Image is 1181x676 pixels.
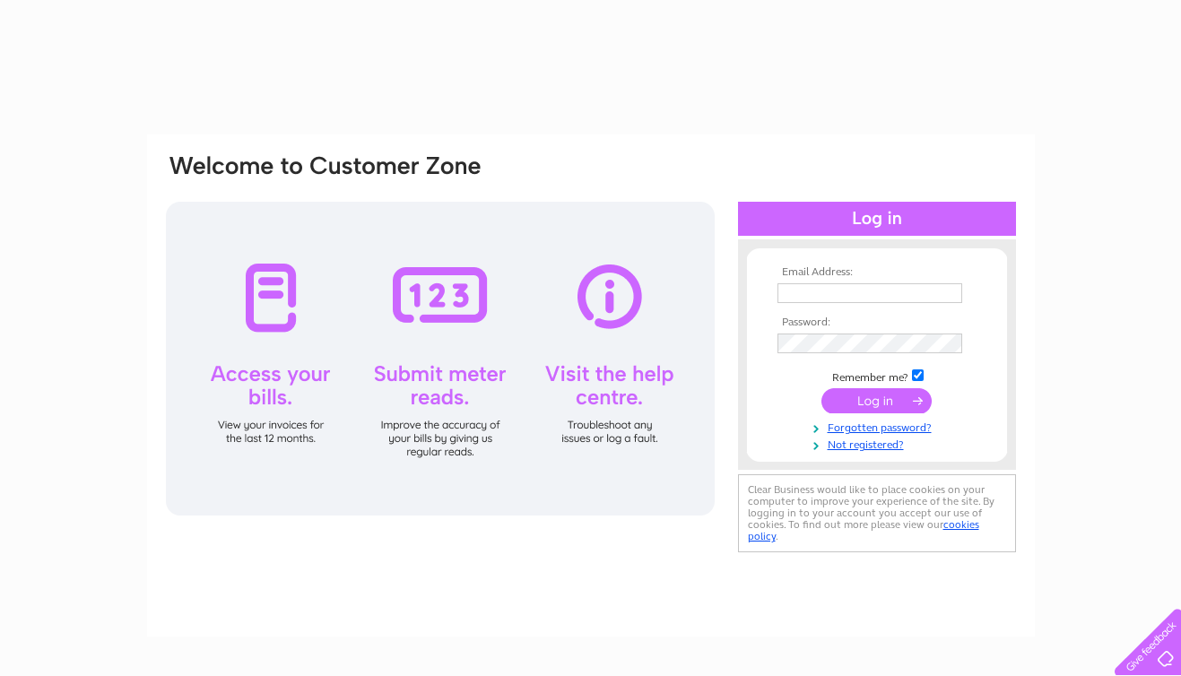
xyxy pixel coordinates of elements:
[777,435,981,452] a: Not registered?
[773,316,981,329] th: Password:
[821,388,932,413] input: Submit
[777,418,981,435] a: Forgotten password?
[773,266,981,279] th: Email Address:
[773,367,981,385] td: Remember me?
[738,474,1016,552] div: Clear Business would like to place cookies on your computer to improve your experience of the sit...
[748,518,979,542] a: cookies policy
